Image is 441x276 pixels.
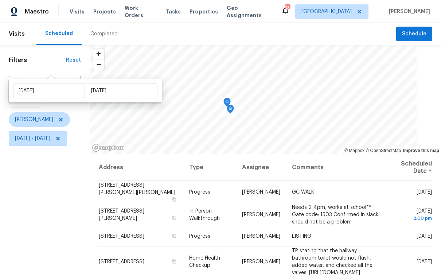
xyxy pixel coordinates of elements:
button: Copy Address [171,214,177,221]
a: Mapbox [344,148,364,153]
span: In-Person Walkthrough [189,208,220,221]
span: Needs 2-4pm, works at school** Gate code: 1503 Confirmed in slack should not be a problem [292,205,378,224]
th: Address [98,154,183,181]
button: Open [71,78,82,89]
span: LISTING [292,234,311,239]
span: [STREET_ADDRESS] [99,234,144,239]
span: Visits [70,8,85,15]
span: [PERSON_NAME] [15,116,53,123]
div: 33 [285,4,290,12]
div: Scheduled [45,30,73,37]
span: Tasks [165,9,181,14]
button: Copy Address [171,196,177,202]
span: Progress [189,234,210,239]
span: [DATE] [417,234,432,239]
th: Comments [286,154,386,181]
span: [PERSON_NAME] [242,189,280,194]
canvas: Map [90,45,416,154]
span: [DATE] - [DATE] [15,135,50,142]
div: Map marker [227,105,234,116]
span: [PERSON_NAME] [242,212,280,217]
h1: Filters [9,57,66,64]
span: [STREET_ADDRESS] [99,259,144,264]
div: Map marker [223,98,231,109]
button: Schedule [396,27,432,42]
span: [STREET_ADDRESS][PERSON_NAME][PERSON_NAME] [99,182,175,195]
div: Reset [66,57,81,64]
span: [PERSON_NAME] [242,234,280,239]
div: Completed [90,30,118,38]
a: Improve this map [403,148,439,153]
th: Type [183,154,236,181]
input: End date [86,83,157,98]
button: Copy Address [171,258,177,264]
span: Visits [9,26,25,42]
span: Work Orders [125,4,157,19]
button: Copy Address [171,233,177,239]
input: Search for an address... [9,78,61,89]
span: [DATE] [392,208,432,222]
span: TP stating that the hallway bathroom toilet would not flush, added water, and checked all the val... [292,248,372,275]
span: Home Health Checkup [189,255,220,268]
button: Zoom in [93,48,104,59]
th: Scheduled Date ↑ [386,154,432,181]
span: Properties [190,8,218,15]
span: [PERSON_NAME] [242,259,280,264]
span: Projects [93,8,116,15]
span: [STREET_ADDRESS][PERSON_NAME] [99,208,144,221]
input: Start date [13,83,85,98]
span: [PERSON_NAME] [386,8,430,15]
span: [DATE] [417,259,432,264]
a: OpenStreetMap [366,148,401,153]
span: Geo Assignments [227,4,272,19]
span: [GEOGRAPHIC_DATA] [301,8,352,15]
button: Zoom out [93,59,104,70]
span: Maestro [25,8,49,15]
th: Assignee [236,154,286,181]
a: Mapbox homepage [92,144,124,152]
span: [DATE] [417,189,432,194]
div: 2:00 pm [392,214,432,222]
span: GC WALK [292,189,314,194]
span: Progress [189,189,210,194]
span: Schedule [402,30,426,39]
